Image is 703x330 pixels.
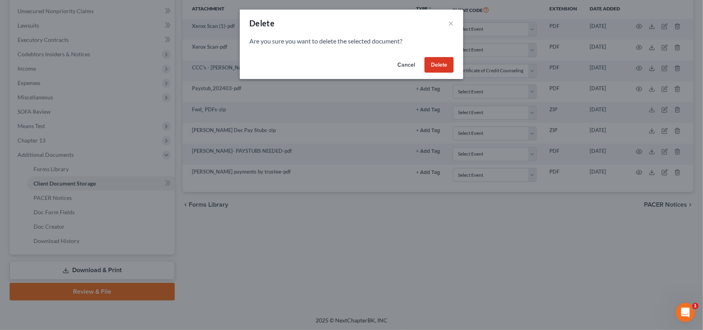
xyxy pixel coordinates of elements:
[249,37,454,46] p: Are you sure you want to delete the selected document?
[676,303,695,322] iframe: Intercom live chat
[391,57,421,73] button: Cancel
[448,18,454,28] button: ×
[692,303,699,309] span: 1
[425,57,454,73] button: Delete
[249,18,274,29] div: Delete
